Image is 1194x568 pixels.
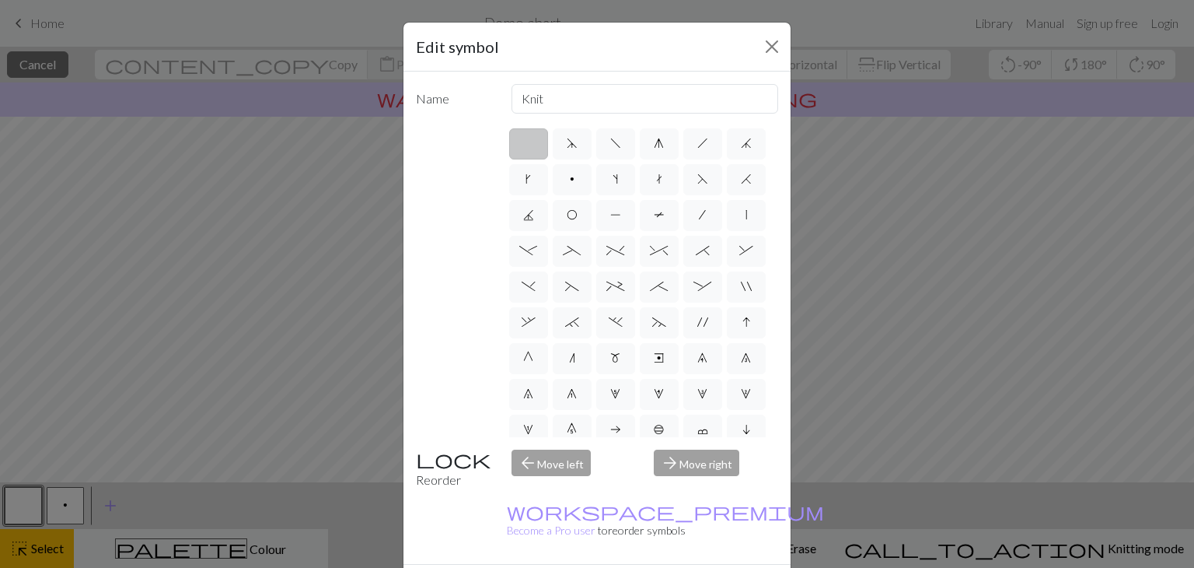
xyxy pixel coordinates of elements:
span: ) [522,280,536,293]
span: p [570,173,574,185]
span: 6 [567,387,577,400]
span: 3 [697,387,707,400]
span: F [697,173,708,185]
span: i [742,423,750,436]
span: 9 [697,352,707,364]
span: workspace_premium [507,500,824,522]
div: Reorder [407,450,502,489]
span: 5 [610,387,620,400]
span: T [654,209,665,221]
span: ( [565,280,579,293]
span: a [610,423,621,436]
span: e [654,352,664,364]
span: _ [563,244,581,257]
span: 0 [567,423,577,436]
span: + [606,280,624,293]
span: 4 [654,387,664,400]
span: - [519,244,537,257]
span: & [739,244,753,257]
span: / [699,209,706,221]
small: to reorder symbols [507,505,824,537]
span: I [742,316,750,328]
span: 1 [523,423,533,436]
span: . [609,316,623,328]
span: s [613,173,618,185]
span: , [522,316,536,328]
span: ^ [650,244,668,257]
span: G [523,352,533,364]
h5: Edit symbol [416,35,499,58]
span: % [606,244,624,257]
span: d [567,137,578,149]
span: f [610,137,621,149]
span: J [523,209,534,221]
span: ` [565,316,579,328]
a: Become a Pro user [507,505,824,537]
button: Close [759,34,784,59]
span: j [741,137,752,149]
span: O [567,209,578,221]
span: h [697,137,708,149]
span: b [654,423,665,436]
label: Name [407,84,502,114]
span: 2 [741,387,751,400]
span: : [693,280,711,293]
span: n [569,352,575,364]
span: ' [697,316,708,328]
span: m [610,352,620,364]
span: t [656,173,662,185]
span: c [697,423,708,436]
span: 8 [741,352,751,364]
span: ; [650,280,668,293]
span: " [741,280,752,293]
span: 7 [523,387,533,400]
span: | [745,209,747,221]
span: g [654,137,664,149]
span: k [525,173,531,185]
span: H [741,173,752,185]
span: P [610,209,621,221]
span: ~ [652,316,666,328]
